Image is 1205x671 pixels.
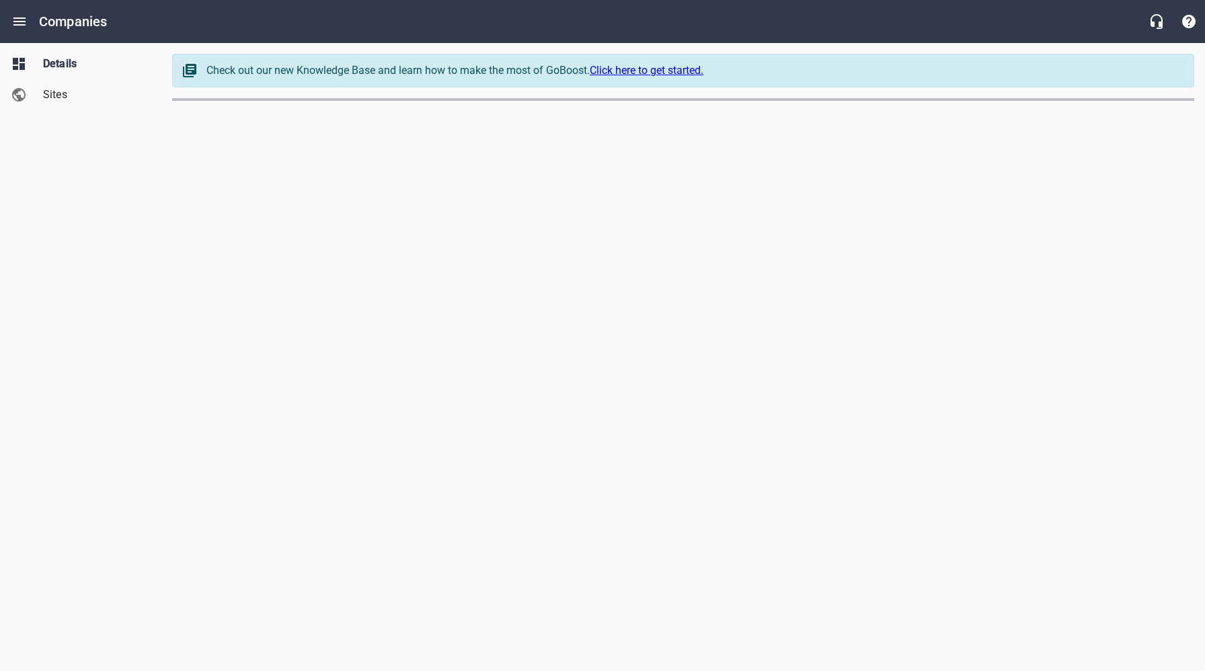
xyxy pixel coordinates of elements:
[1140,5,1173,38] button: Live Chat
[1173,5,1205,38] button: Support Portal
[43,87,145,103] span: Sites
[590,64,703,77] a: Click here to get started.
[39,11,107,32] h6: Companies
[206,63,1180,79] div: Check out our new Knowledge Base and learn how to make the most of GoBoost.
[3,5,36,38] button: Open drawer
[43,56,145,72] span: Details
